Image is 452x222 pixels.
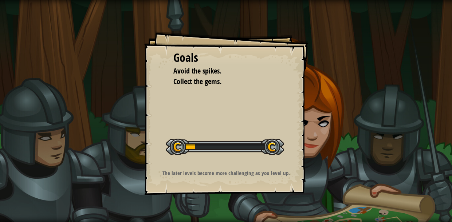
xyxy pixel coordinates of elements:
[173,76,221,86] span: Collect the gems.
[153,169,299,177] p: The later levels become more challenging as you level up.
[164,66,277,76] li: Avoid the spikes.
[173,66,221,76] span: Avoid the spikes.
[173,49,279,66] div: Goals
[164,76,277,87] li: Collect the gems.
